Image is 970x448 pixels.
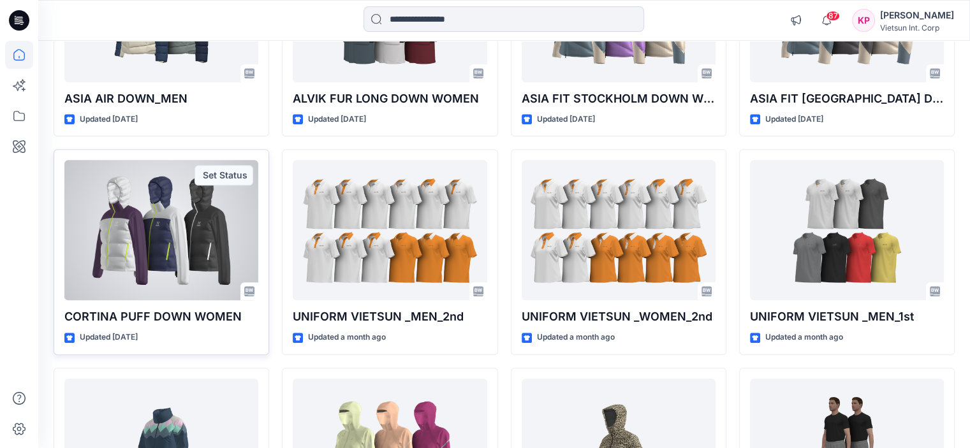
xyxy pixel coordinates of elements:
[80,113,138,126] p: Updated [DATE]
[293,308,487,326] p: UNIFORM VIETSUN _MEN_2nd
[880,23,954,33] div: Vietsun Int. Corp
[64,160,258,300] a: CORTINA PUFF DOWN WOMEN
[80,331,138,344] p: Updated [DATE]
[750,160,944,300] a: UNIFORM VIETSUN _MEN_1st
[522,308,716,326] p: UNIFORM VIETSUN _WOMEN_2nd
[537,113,595,126] p: Updated [DATE]
[308,331,386,344] p: Updated a month ago
[64,90,258,108] p: ASIA AIR DOWN_MEN
[308,113,366,126] p: Updated [DATE]
[750,308,944,326] p: UNIFORM VIETSUN _MEN_1st
[293,160,487,300] a: UNIFORM VIETSUN _MEN_2nd
[522,160,716,300] a: UNIFORM VIETSUN _WOMEN_2nd
[765,113,823,126] p: Updated [DATE]
[64,308,258,326] p: CORTINA PUFF DOWN WOMEN
[537,331,615,344] p: Updated a month ago
[852,9,875,32] div: KP
[750,90,944,108] p: ASIA FIT [GEOGRAPHIC_DATA] DOWN MEN
[880,8,954,23] div: [PERSON_NAME]
[293,90,487,108] p: ALVIK FUR LONG DOWN WOMEN
[522,90,716,108] p: ASIA FIT STOCKHOLM DOWN WOMEN
[765,331,843,344] p: Updated a month ago
[826,11,840,21] span: 87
